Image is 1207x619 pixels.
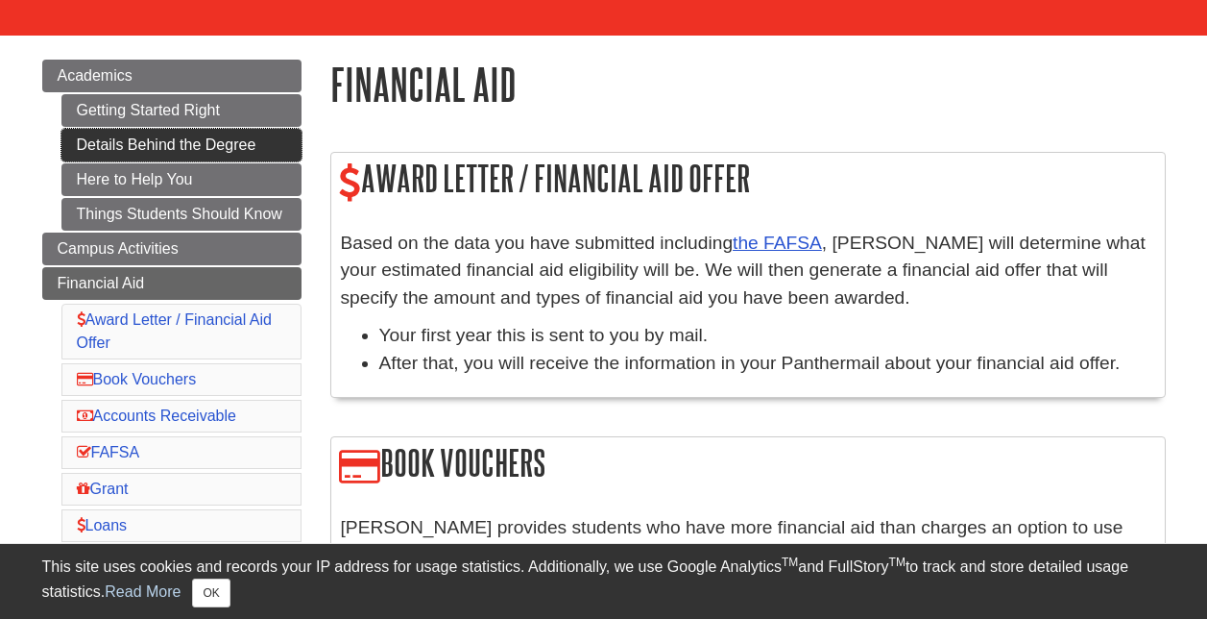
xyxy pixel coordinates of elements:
a: Read More [105,583,181,600]
a: Details Behind the Degree [61,129,302,161]
h2: Award Letter / Financial Aid Offer [331,153,1165,208]
sup: TM [889,556,905,569]
a: Accounts Receivable [77,408,236,424]
a: Campus Activities [42,233,302,265]
span: Financial Aid [58,275,145,291]
span: Campus Activities [58,240,179,257]
sup: TM [782,556,798,569]
p: Based on the data you have submitted including , [PERSON_NAME] will determine what your estimated... [341,230,1155,312]
li: Your first year this is sent to you by mail. [379,322,1155,350]
a: FAFSA [77,444,140,460]
span: Academics [58,67,133,84]
a: Here to Help You [61,163,302,196]
a: the FAFSA [733,233,822,253]
li: After that, you will receive the information in your Panthermail about your financial aid offer. [379,350,1155,378]
a: Academics [42,60,302,92]
a: Grant [77,481,129,497]
a: Book Vouchers [77,371,197,387]
div: This site uses cookies and records your IP address for usage statistics. Additionally, we use Goo... [42,556,1166,607]
a: Getting Started Right [61,94,302,127]
a: Financial Aid [42,267,302,300]
h2: Book Vouchers [331,437,1165,492]
a: Award Letter / Financial Aid Offer [77,311,272,351]
h1: Financial Aid [330,60,1166,109]
a: Things Students Should Know [61,198,302,231]
a: Loans [77,517,128,533]
button: Close [192,579,229,607]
